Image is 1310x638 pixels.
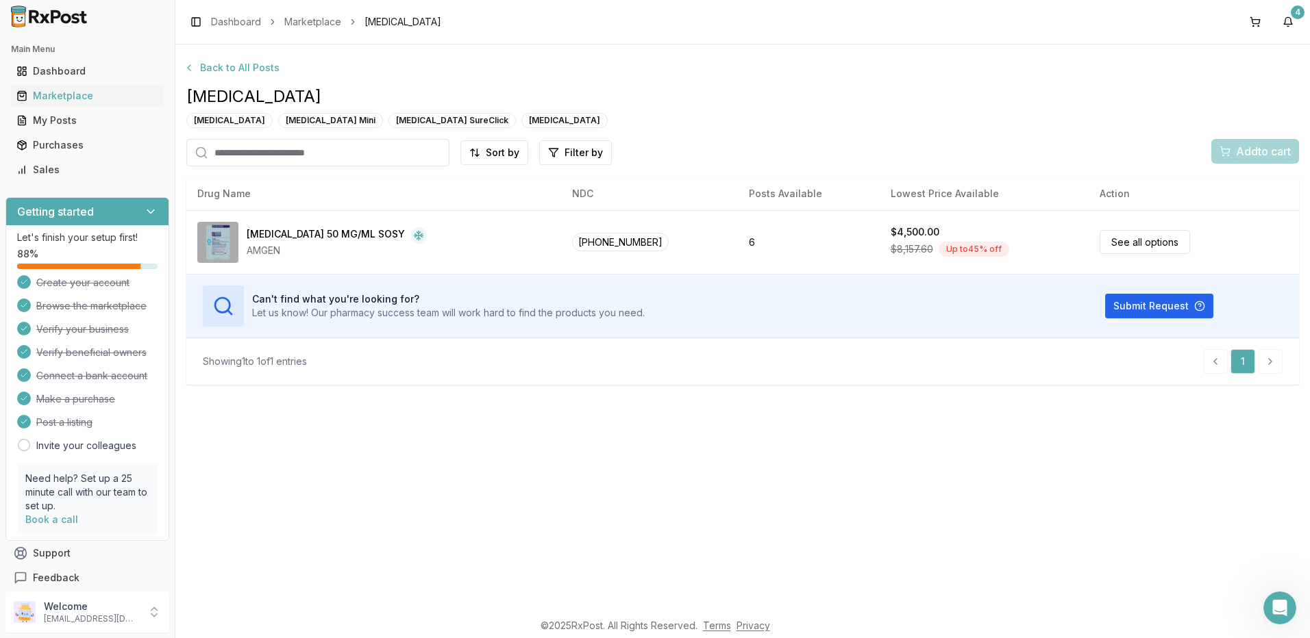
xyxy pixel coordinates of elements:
[252,292,645,306] h3: Can't find what you're looking for?
[891,225,939,239] div: $4,500.00
[16,163,158,177] div: Sales
[11,133,164,157] a: Purchases
[278,113,383,128] div: [MEDICAL_DATA] Mini
[36,299,147,313] span: Browse the marketplace
[703,620,731,631] a: Terms
[738,210,880,274] td: 6
[36,439,136,452] a: Invite your colleagues
[36,276,129,290] span: Create your account
[572,233,669,251] span: [PHONE_NUMBER]
[44,613,139,624] p: [EMAIL_ADDRESS][DOMAIN_NAME]
[33,571,79,585] span: Feedback
[252,306,645,320] p: Let us know! Our pharmacy success team will work hard to find the products you need.
[247,244,427,257] div: AMGEN
[5,159,169,181] button: Sales
[284,15,341,29] a: Marketplace
[1263,591,1296,624] iframe: Intercom live chat
[36,346,147,359] span: Verify beneficial owners
[5,85,169,107] button: Marketplace
[211,15,441,29] nav: breadcrumb
[247,227,405,244] div: [MEDICAL_DATA] 50 MG/ML SOSY
[186,55,1299,80] a: Back to All Posts
[203,355,307,368] div: Showing 1 to 1 of 1 entries
[16,89,158,103] div: Marketplace
[36,322,129,336] span: Verify your business
[1231,349,1255,374] a: 1
[25,472,149,513] p: Need help? Set up a 25 minute call with our team to set up.
[565,146,603,159] span: Filter by
[1089,177,1299,210] th: Action
[14,601,36,623] img: User avatar
[5,60,169,82] button: Dashboard
[17,247,38,261] span: 88 %
[44,600,139,613] p: Welcome
[17,203,94,220] h3: Getting started
[5,5,93,27] img: RxPost Logo
[5,565,169,590] button: Feedback
[175,55,288,80] button: Back to All Posts
[11,157,164,182] a: Sales
[211,15,261,29] a: Dashboard
[36,416,92,429] span: Post a listing
[11,84,164,108] a: Marketplace
[17,231,158,244] p: Let's finish your setup first!
[460,140,528,165] button: Sort by
[891,242,933,256] span: $8,157.60
[186,86,1299,107] span: [MEDICAL_DATA]
[5,541,169,565] button: Support
[36,369,147,383] span: Connect a bank account
[197,222,238,263] img: Enbrel 50 MG/ML SOSY
[364,15,441,29] span: [MEDICAL_DATA]
[1203,349,1283,374] nav: pagination
[186,113,273,128] div: [MEDICAL_DATA]
[1277,11,1299,33] button: 4
[16,64,158,78] div: Dashboard
[1100,230,1190,254] a: See all options
[16,138,158,152] div: Purchases
[1291,5,1305,19] div: 4
[11,108,164,133] a: My Posts
[16,114,158,127] div: My Posts
[25,513,78,525] a: Book a call
[1105,294,1213,318] button: Submit Request
[186,177,561,210] th: Drug Name
[36,392,115,406] span: Make a purchase
[939,242,1009,257] div: Up to 45 % off
[738,177,880,210] th: Posts Available
[388,113,516,128] div: [MEDICAL_DATA] SureClick
[539,140,612,165] button: Filter by
[5,110,169,131] button: My Posts
[486,146,519,159] span: Sort by
[521,113,608,128] div: [MEDICAL_DATA]
[11,44,164,55] h2: Main Menu
[737,620,770,631] a: Privacy
[11,59,164,84] a: Dashboard
[880,177,1089,210] th: Lowest Price Available
[5,134,169,156] button: Purchases
[561,177,738,210] th: NDC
